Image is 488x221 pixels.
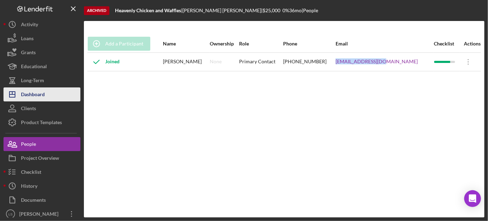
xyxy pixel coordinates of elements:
[336,41,433,47] div: Email
[3,115,80,129] button: Product Templates
[163,53,209,71] div: [PERSON_NAME]
[21,59,47,75] div: Educational
[464,190,481,207] div: Open Intercom Messenger
[21,101,36,117] div: Clients
[3,101,80,115] button: Clients
[289,8,302,13] div: 36 mo
[88,53,120,71] div: Joined
[21,179,37,195] div: History
[283,41,335,47] div: Phone
[84,6,109,15] div: Archived
[3,179,80,193] button: History
[21,193,46,209] div: Documents
[210,41,238,47] div: Ownership
[21,115,62,131] div: Product Templates
[21,17,38,33] div: Activity
[282,8,289,13] div: 0 %
[3,59,80,73] button: Educational
[21,137,36,153] div: People
[3,165,80,179] button: Checklist
[163,41,209,47] div: Name
[336,59,418,64] a: [EMAIL_ADDRESS][DOMAIN_NAME]
[21,45,36,61] div: Grants
[21,31,34,47] div: Loans
[239,41,283,47] div: Role
[302,8,318,13] div: | People
[3,17,80,31] button: Activity
[434,41,459,47] div: Checklist
[182,8,263,13] div: [PERSON_NAME] [PERSON_NAME] |
[3,151,80,165] button: Project Overview
[115,8,182,13] div: |
[3,73,80,87] button: Long-Term
[21,165,41,181] div: Checklist
[21,151,59,167] div: Project Overview
[3,137,80,151] button: People
[3,87,80,101] button: Dashboard
[8,212,13,216] text: LS
[115,7,181,13] b: Heavenly Chicken and Waffles
[3,45,80,59] button: Grants
[283,53,335,71] div: [PHONE_NUMBER]
[239,53,283,71] div: Primary Contact
[21,73,44,89] div: Long-Term
[210,59,222,64] div: None
[3,193,80,207] button: Documents
[88,37,150,51] button: Add a Participant
[105,37,143,51] div: Add a Participant
[3,31,80,45] button: Loans
[21,87,45,103] div: Dashboard
[263,8,282,13] div: $25,000
[460,41,481,47] div: Actions
[3,207,80,221] button: LS[PERSON_NAME]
